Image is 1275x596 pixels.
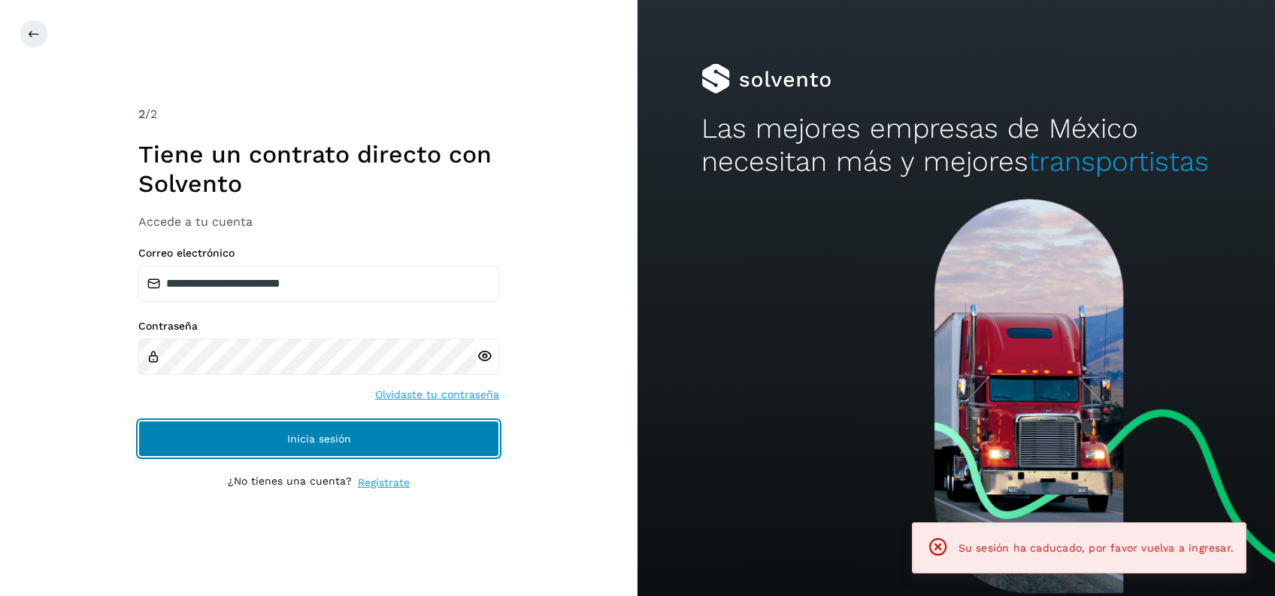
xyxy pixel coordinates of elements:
[375,387,499,403] a: Olvidaste tu contraseña
[138,247,499,260] label: Correo electrónico
[358,475,410,491] a: Regístrate
[138,140,499,198] h1: Tiene un contrato directo con Solvento
[138,214,499,229] h3: Accede a tu cuenta
[287,433,351,444] span: Inicia sesión
[138,107,145,121] span: 2
[138,105,499,123] div: /2
[1028,145,1209,178] span: transportistas
[959,542,1234,554] span: Su sesión ha caducado, por favor vuelva a ingresar.
[138,421,499,457] button: Inicia sesión
[138,320,499,333] label: Contraseña
[701,112,1211,179] h2: Las mejores empresas de México necesitan más y mejores
[228,475,352,491] p: ¿No tienes una cuenta?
